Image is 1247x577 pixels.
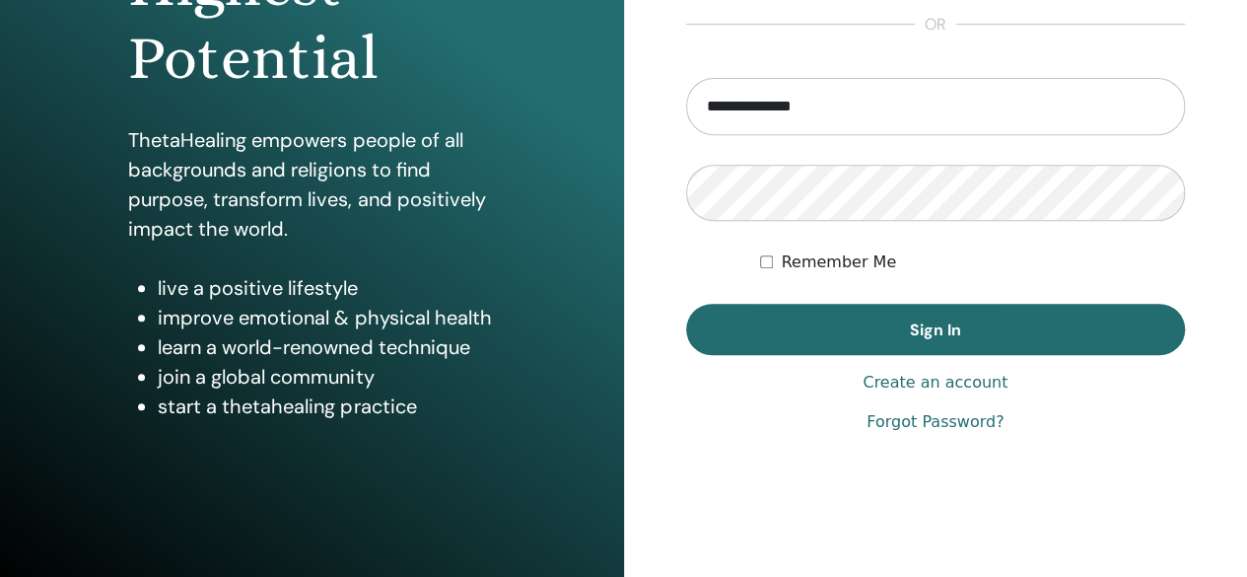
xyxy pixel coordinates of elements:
a: Create an account [863,371,1007,395]
a: Forgot Password? [866,410,1004,434]
li: learn a world-renowned technique [158,332,495,362]
li: join a global community [158,362,495,392]
li: start a thetahealing practice [158,392,495,421]
div: Keep me authenticated indefinitely or until I manually logout [760,251,1185,274]
li: live a positive lifestyle [158,273,495,303]
span: or [915,13,956,36]
li: improve emotional & physical health [158,303,495,332]
button: Sign In [686,304,1186,355]
span: Sign In [910,320,961,340]
label: Remember Me [781,251,896,274]
p: ThetaHealing empowers people of all backgrounds and religions to find purpose, transform lives, a... [128,125,495,244]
